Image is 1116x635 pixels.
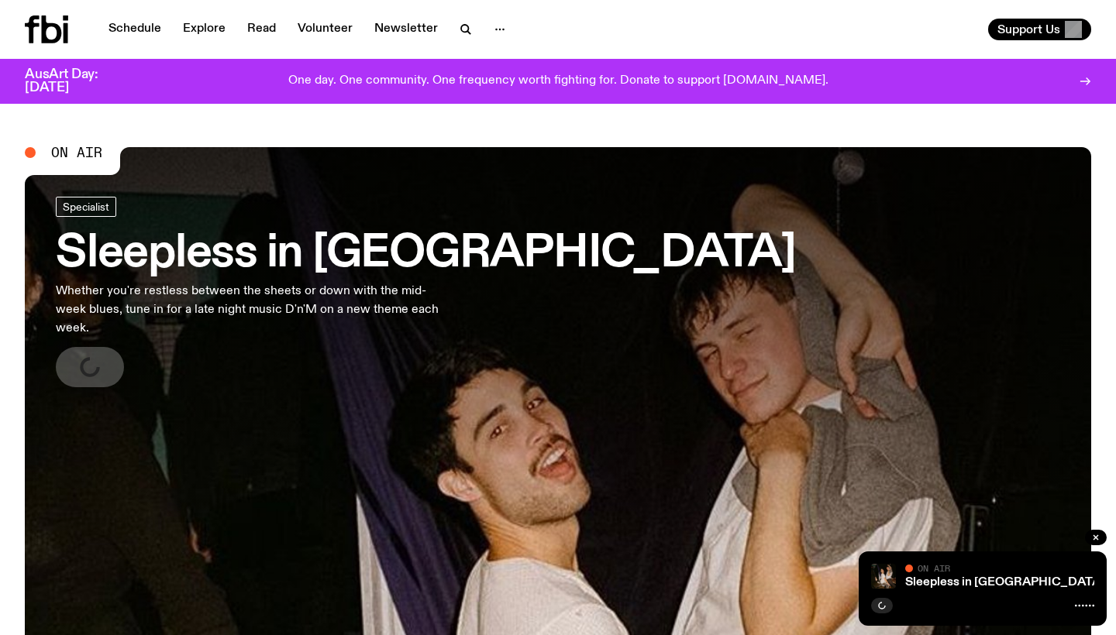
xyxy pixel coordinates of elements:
[56,232,796,276] h3: Sleepless in [GEOGRAPHIC_DATA]
[174,19,235,40] a: Explore
[288,19,362,40] a: Volunteer
[25,68,124,94] h3: AusArt Day: [DATE]
[918,563,950,573] span: On Air
[988,19,1091,40] button: Support Us
[871,564,896,589] img: Marcus Whale is on the left, bent to his knees and arching back with a gleeful look his face He i...
[56,282,453,338] p: Whether you're restless between the sheets or down with the mid-week blues, tune in for a late ni...
[51,146,102,160] span: On Air
[288,74,828,88] p: One day. One community. One frequency worth fighting for. Donate to support [DOMAIN_NAME].
[238,19,285,40] a: Read
[56,197,116,217] a: Specialist
[365,19,447,40] a: Newsletter
[997,22,1060,36] span: Support Us
[56,197,796,387] a: Sleepless in [GEOGRAPHIC_DATA]Whether you're restless between the sheets or down with the mid-wee...
[63,201,109,212] span: Specialist
[99,19,170,40] a: Schedule
[905,576,1104,589] a: Sleepless in [GEOGRAPHIC_DATA]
